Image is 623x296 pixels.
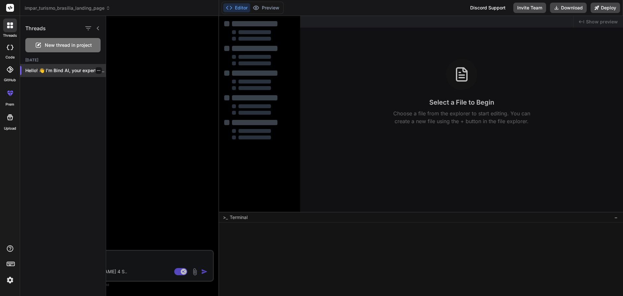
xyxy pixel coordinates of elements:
button: Editor [223,3,250,12]
label: prem [6,102,14,107]
button: Deploy [591,3,620,13]
label: threads [3,33,17,38]
label: Upload [4,126,16,131]
label: code [6,55,15,60]
span: New thread in project [45,42,92,48]
button: Download [550,3,587,13]
div: Discord Support [466,3,509,13]
h2: [DATE] [20,58,106,63]
button: Invite Team [513,3,546,13]
span: impar_turismo_brasília_landing_page [25,5,110,11]
p: Hello! 👋 I'm Bind AI, your expert sof... [25,67,106,74]
h1: Threads [25,24,46,32]
button: Preview [250,3,282,12]
label: GitHub [4,77,16,83]
img: settings [5,275,16,286]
